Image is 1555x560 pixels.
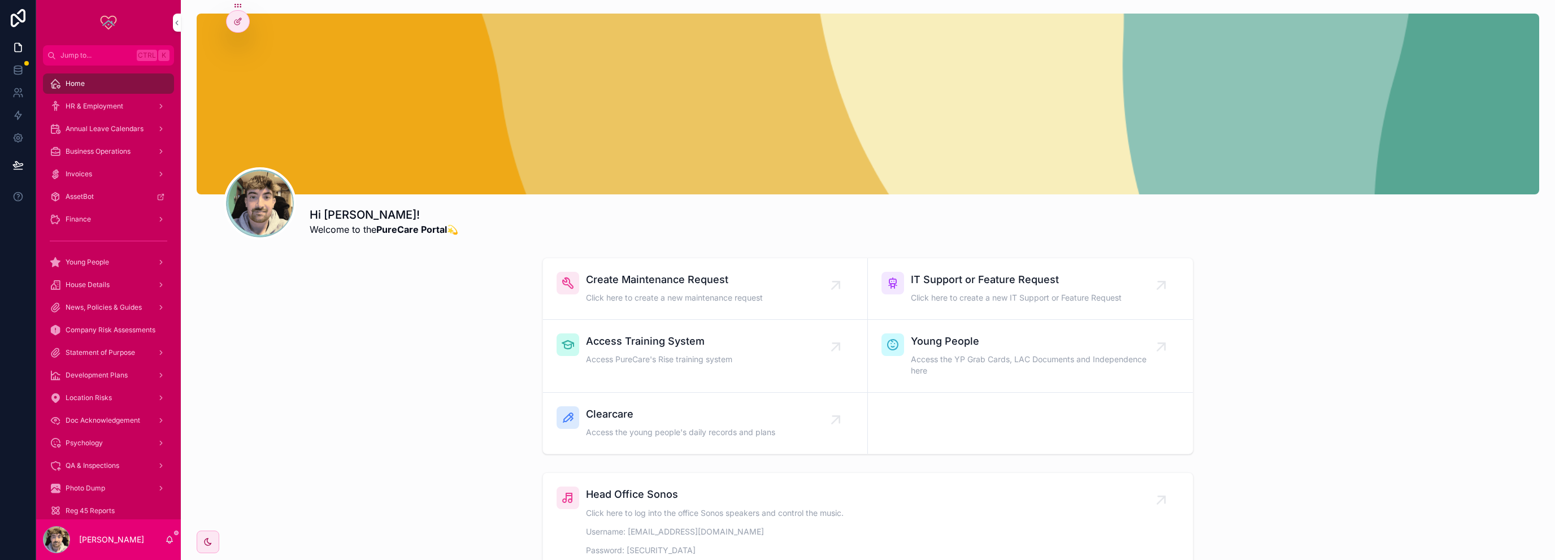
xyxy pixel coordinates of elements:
a: News, Policies & Guides [43,297,174,318]
span: Clearcare [586,406,775,422]
span: Home [66,79,85,88]
a: QA & Inspections [43,455,174,476]
span: Click here to create a new maintenance request [586,292,763,303]
span: IT Support or Feature Request [911,272,1122,288]
a: HR & Employment [43,96,174,116]
span: Ctrl [137,50,157,61]
a: Annual Leave Calendars [43,119,174,139]
a: AssetBot [43,186,174,207]
span: Business Operations [66,147,131,156]
a: ClearcareAccess the young people's daily records and plans [543,393,868,454]
span: Head Office Sonos [586,487,844,502]
a: House Details [43,275,174,295]
a: Location Risks [43,388,174,408]
span: Create Maintenance Request [586,272,763,288]
a: Psychology [43,433,174,453]
span: Statement of Purpose [66,348,135,357]
p: Password: [SECURITY_DATA] [586,544,844,556]
a: Doc Acknowledgement [43,410,174,431]
span: Photo Dump [66,484,105,493]
a: Statement of Purpose [43,342,174,363]
span: QA & Inspections [66,461,119,470]
button: Jump to...CtrlK [43,45,174,66]
span: Access the YP Grab Cards, LAC Documents and Independence here [911,354,1161,376]
span: Location Risks [66,393,112,402]
span: Welcome to the 💫 [310,223,458,236]
a: Invoices [43,164,174,184]
a: Company Risk Assessments [43,320,174,340]
p: Click here to log into the office Sonos speakers and control the music. [586,507,844,519]
img: App logo [99,14,118,32]
span: AssetBot [66,192,94,201]
a: Home [43,73,174,94]
span: Jump to... [60,51,132,60]
span: House Details [66,280,110,289]
span: News, Policies & Guides [66,303,142,312]
span: Reg 45 Reports [66,506,115,515]
span: K [159,51,168,60]
span: Psychology [66,439,103,448]
span: Young People [911,333,1161,349]
a: Access Training SystemAccess PureCare's Rise training system [543,320,868,393]
p: [PERSON_NAME] [79,534,144,545]
h1: Hi [PERSON_NAME]! [310,207,458,223]
span: HR & Employment [66,102,123,111]
span: Click here to create a new IT Support or Feature Request [911,292,1122,303]
span: Annual Leave Calendars [66,124,144,133]
a: Finance [43,209,174,229]
strong: PureCare Portal [376,224,447,235]
span: Invoices [66,170,92,179]
a: IT Support or Feature RequestClick here to create a new IT Support or Feature Request [868,258,1193,320]
span: Company Risk Assessments [66,325,155,335]
span: Access Training System [586,333,732,349]
span: Doc Acknowledgement [66,416,140,425]
span: Development Plans [66,371,128,380]
span: Young People [66,258,109,267]
div: scrollable content [36,66,181,519]
a: Photo Dump [43,478,174,498]
span: Finance [66,215,91,224]
a: Young People [43,252,174,272]
a: Business Operations [43,141,174,162]
a: Development Plans [43,365,174,385]
span: Access the young people's daily records and plans [586,427,775,438]
p: Username: [EMAIL_ADDRESS][DOMAIN_NAME] [586,526,844,537]
a: Create Maintenance RequestClick here to create a new maintenance request [543,258,868,320]
a: Young PeopleAccess the YP Grab Cards, LAC Documents and Independence here [868,320,1193,393]
a: Reg 45 Reports [43,501,174,521]
span: Access PureCare's Rise training system [586,354,732,365]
